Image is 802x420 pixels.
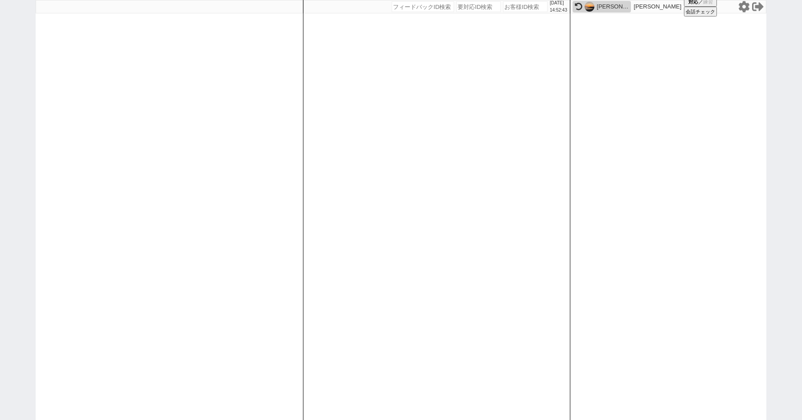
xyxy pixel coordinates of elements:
input: お客様ID検索 [503,1,548,12]
input: 要対応ID検索 [456,1,501,12]
p: [PERSON_NAME] [634,3,681,10]
span: 会話チェック [686,8,715,15]
button: 会話チェック [684,7,717,16]
img: 0hFrKpq1pcGV1mCQkArnFnIhZZGjdFeEBPH25VaVELQ2xfO18OSDgBPFRZTj4Pal8OHTheOVoPFz9qGm47eF_laWE5R2pfPVg... [585,2,594,12]
p: 14:52:43 [550,7,567,14]
div: [PERSON_NAME] [597,3,629,10]
input: フィードバックID検索 [392,1,454,12]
